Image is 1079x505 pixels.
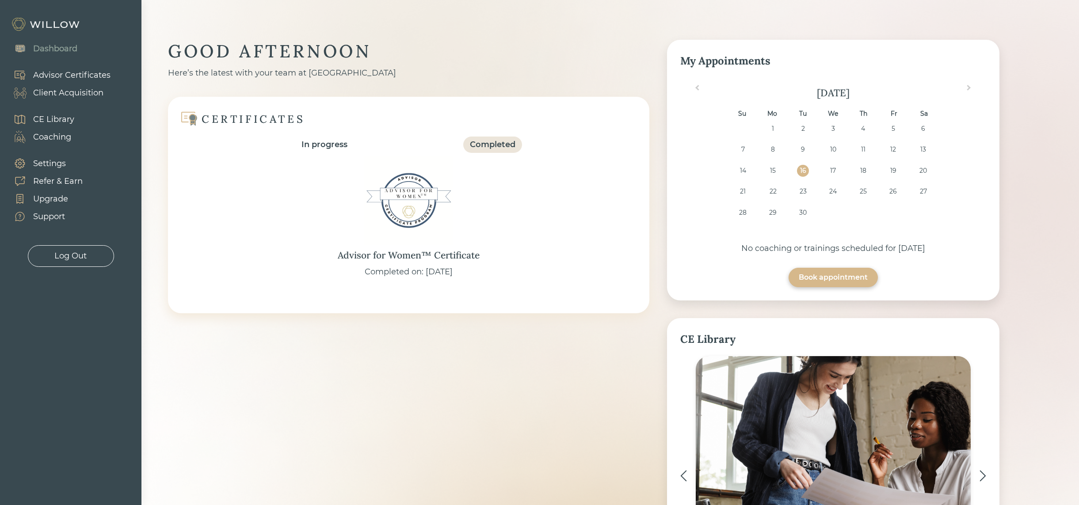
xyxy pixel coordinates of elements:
div: Choose Monday, September 22nd, 2025 [767,186,779,197]
div: Choose Tuesday, September 23rd, 2025 [797,186,809,197]
img: Advisor for Women™ Certificate Badge [364,156,453,245]
button: Next Month [963,83,977,97]
div: Sa [918,108,930,120]
div: month 2025-09 [683,123,984,228]
div: Choose Sunday, September 21st, 2025 [737,186,749,197]
div: Choose Tuesday, September 2nd, 2025 [797,123,809,135]
div: We [827,108,839,120]
div: Log Out [55,250,87,262]
div: My Appointments [680,53,986,69]
div: Advisor for Women™ Certificate [338,248,480,262]
div: [DATE] [680,86,986,100]
div: Choose Saturday, September 20th, 2025 [917,165,929,177]
div: Th [858,108,869,120]
div: Choose Sunday, September 7th, 2025 [737,144,749,156]
div: Choose Friday, September 26th, 2025 [887,186,899,197]
div: Choose Friday, September 5th, 2025 [887,123,899,135]
div: CERTIFICATES [202,112,305,126]
a: Refer & Earn [4,172,83,190]
div: Here’s the latest with your team at [GEOGRAPHIC_DATA] [168,67,649,79]
div: Choose Tuesday, September 16th, 2025 [797,165,809,177]
div: Support [33,211,65,223]
div: Choose Saturday, September 27th, 2025 [917,186,929,197]
div: Choose Saturday, September 13th, 2025 [917,144,929,156]
div: Choose Sunday, September 28th, 2025 [737,207,749,219]
div: Dashboard [33,43,77,55]
div: Choose Friday, September 19th, 2025 [887,165,899,177]
div: Choose Thursday, September 18th, 2025 [857,165,869,177]
a: Coaching [4,128,74,146]
div: Advisor Certificates [33,69,111,81]
a: CE Library [4,110,74,128]
div: Client Acquisition [33,87,103,99]
div: CE Library [680,331,986,347]
div: Mo [766,108,778,120]
div: Su [736,108,748,120]
div: In progress [301,139,347,151]
div: Choose Sunday, September 14th, 2025 [737,165,749,177]
div: Book appointment [799,272,868,283]
div: Refer & Earn [33,175,83,187]
div: Completed [470,139,515,151]
div: Choose Monday, September 8th, 2025 [767,144,779,156]
img: < [680,470,687,482]
button: Previous Month [689,83,703,97]
div: Choose Monday, September 29th, 2025 [767,207,779,219]
div: CE Library [33,114,74,125]
div: Choose Monday, September 15th, 2025 [767,165,779,177]
a: Advisor Certificates [4,66,111,84]
div: Choose Thursday, September 11th, 2025 [857,144,869,156]
div: Settings [33,158,66,170]
div: Coaching [33,131,71,143]
div: No coaching or trainings scheduled for [DATE] [680,243,986,254]
div: Choose Tuesday, September 30th, 2025 [797,207,809,219]
div: Choose Friday, September 12th, 2025 [887,144,899,156]
div: Choose Wednesday, September 10th, 2025 [827,144,839,156]
div: Choose Wednesday, September 3rd, 2025 [827,123,839,135]
div: Choose Thursday, September 25th, 2025 [857,186,869,197]
a: Client Acquisition [4,84,111,102]
a: Dashboard [4,40,77,57]
div: Choose Thursday, September 4th, 2025 [857,123,869,135]
div: Choose Tuesday, September 9th, 2025 [797,144,809,156]
div: Choose Wednesday, September 24th, 2025 [827,186,839,197]
div: Fr [888,108,900,120]
div: Choose Saturday, September 6th, 2025 [917,123,929,135]
div: Tu [797,108,808,120]
img: Willow [11,17,82,31]
a: Upgrade [4,190,83,208]
div: GOOD AFTERNOON [168,40,649,63]
div: Choose Wednesday, September 17th, 2025 [827,165,839,177]
div: Completed on: [DATE] [365,266,453,278]
img: > [980,470,986,482]
a: Settings [4,155,83,172]
div: Upgrade [33,193,68,205]
div: Choose Monday, September 1st, 2025 [767,123,779,135]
